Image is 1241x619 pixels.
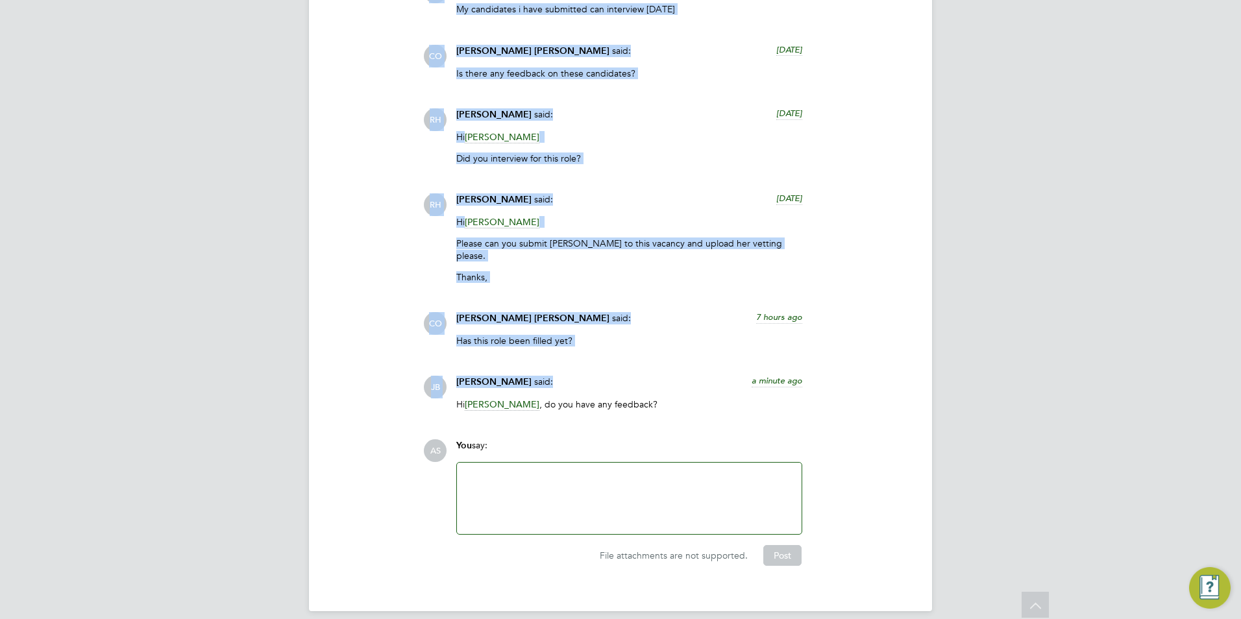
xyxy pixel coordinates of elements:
span: [PERSON_NAME] [465,216,539,228]
span: 7 hours ago [756,311,802,322]
span: said: [534,108,553,120]
span: said: [612,312,631,324]
span: CO [424,312,447,335]
button: Post [763,545,802,566]
span: [DATE] [776,193,802,204]
span: said: [612,45,631,56]
p: Hi , do you have any feedback? [456,398,802,410]
span: said: [534,193,553,205]
p: Has this role been filled yet? [456,335,802,346]
button: Engage Resource Center [1189,567,1231,609]
span: CO [424,45,447,67]
span: [PERSON_NAME] [456,194,532,205]
p: Hi [456,131,802,143]
span: [PERSON_NAME] [465,131,539,143]
span: You [456,440,472,451]
p: Did you interview for this role? [456,152,802,164]
span: AS [424,439,447,462]
span: [PERSON_NAME] [PERSON_NAME] [456,45,609,56]
div: say: [456,439,802,462]
span: RH [424,193,447,216]
span: [DATE] [776,108,802,119]
span: [PERSON_NAME] [PERSON_NAME] [456,313,609,324]
p: My candidates i have submitted can interview [DATE] [456,3,802,15]
span: [DATE] [776,44,802,55]
span: JB [424,376,447,398]
p: Is there any feedback on these candidates? [456,67,802,79]
span: File attachments are not supported. [600,550,748,561]
p: Please can you submit [PERSON_NAME] to this vacancy and upload her vetting please. [456,237,802,261]
span: [PERSON_NAME] [456,109,532,120]
span: a minute ago [752,375,802,386]
p: Hi [456,216,802,228]
span: [PERSON_NAME] [456,376,532,387]
span: said: [534,376,553,387]
span: [PERSON_NAME] [465,398,539,411]
span: RH [424,108,447,131]
p: Thanks, [456,271,802,283]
